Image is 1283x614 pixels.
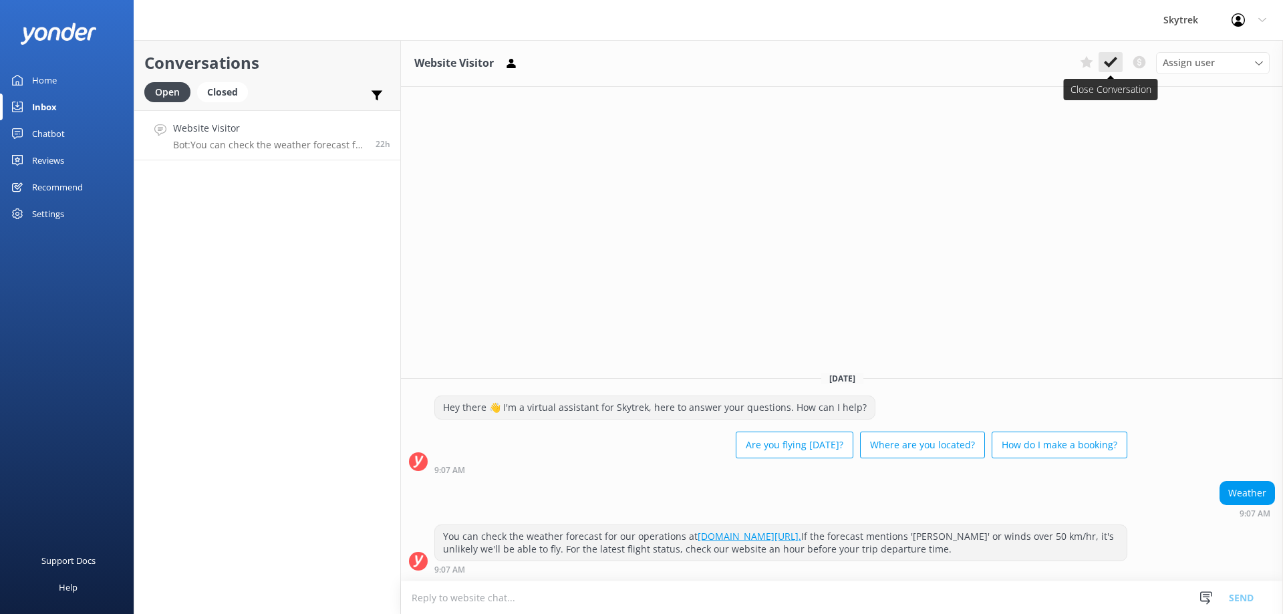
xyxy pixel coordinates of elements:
[197,84,255,99] a: Closed
[59,574,78,601] div: Help
[1220,482,1274,504] div: Weather
[860,432,985,458] button: Where are you located?
[197,82,248,102] div: Closed
[134,110,400,160] a: Website VisitorBot:You can check the weather forecast for our operations at [DOMAIN_NAME][URL]. I...
[144,50,390,75] h2: Conversations
[144,82,190,102] div: Open
[1163,55,1215,70] span: Assign user
[698,530,801,543] a: [DOMAIN_NAME][URL].
[435,396,875,419] div: Hey there 👋 I'm a virtual assistant for Skytrek, here to answer your questions. How can I help?
[173,121,366,136] h4: Website Visitor
[414,55,494,72] h3: Website Visitor
[32,174,83,200] div: Recommend
[32,120,65,147] div: Chatbot
[376,138,390,150] span: Sep 24 2025 09:07am (UTC +12:00) Pacific/Auckland
[41,547,96,574] div: Support Docs
[1156,52,1270,73] div: Assign User
[32,200,64,227] div: Settings
[32,67,57,94] div: Home
[992,432,1127,458] button: How do I make a booking?
[32,147,64,174] div: Reviews
[32,94,57,120] div: Inbox
[173,139,366,151] p: Bot: You can check the weather forecast for our operations at [DOMAIN_NAME][URL]. If the forecast...
[435,525,1127,561] div: You can check the weather forecast for our operations at If the forecast mentions '[PERSON_NAME]'...
[434,565,1127,574] div: Sep 24 2025 09:07am (UTC +12:00) Pacific/Auckland
[20,23,97,45] img: yonder-white-logo.png
[434,466,465,474] strong: 9:07 AM
[736,432,853,458] button: Are you flying [DATE]?
[434,566,465,574] strong: 9:07 AM
[144,84,197,99] a: Open
[1240,510,1270,518] strong: 9:07 AM
[821,373,863,384] span: [DATE]
[1220,508,1275,518] div: Sep 24 2025 09:07am (UTC +12:00) Pacific/Auckland
[434,465,1127,474] div: Sep 24 2025 09:07am (UTC +12:00) Pacific/Auckland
